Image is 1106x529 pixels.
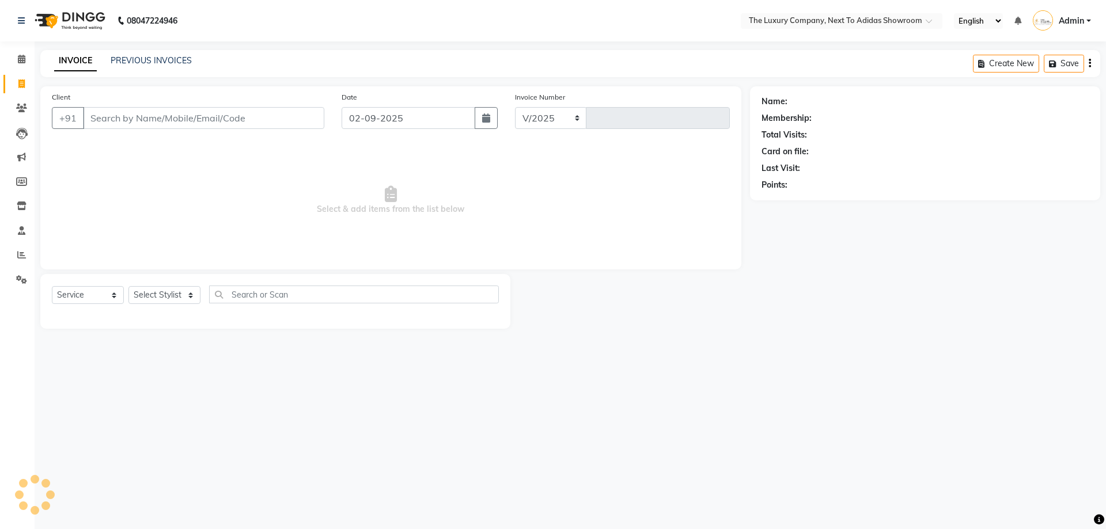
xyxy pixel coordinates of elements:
button: Create New [973,55,1039,73]
label: Client [52,92,70,102]
div: Membership: [762,112,812,124]
div: Name: [762,96,787,108]
button: +91 [52,107,84,129]
input: Search by Name/Mobile/Email/Code [83,107,324,129]
a: INVOICE [54,51,97,71]
b: 08047224946 [127,5,177,37]
img: logo [29,5,108,37]
div: Card on file: [762,146,809,158]
input: Search or Scan [209,286,499,303]
span: Select & add items from the list below [52,143,730,258]
span: Admin [1059,15,1084,27]
div: Last Visit: [762,162,800,174]
img: Admin [1033,10,1053,31]
label: Invoice Number [515,92,565,102]
div: Total Visits: [762,129,807,141]
div: Points: [762,179,787,191]
label: Date [342,92,357,102]
button: Save [1044,55,1084,73]
a: PREVIOUS INVOICES [111,55,192,66]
